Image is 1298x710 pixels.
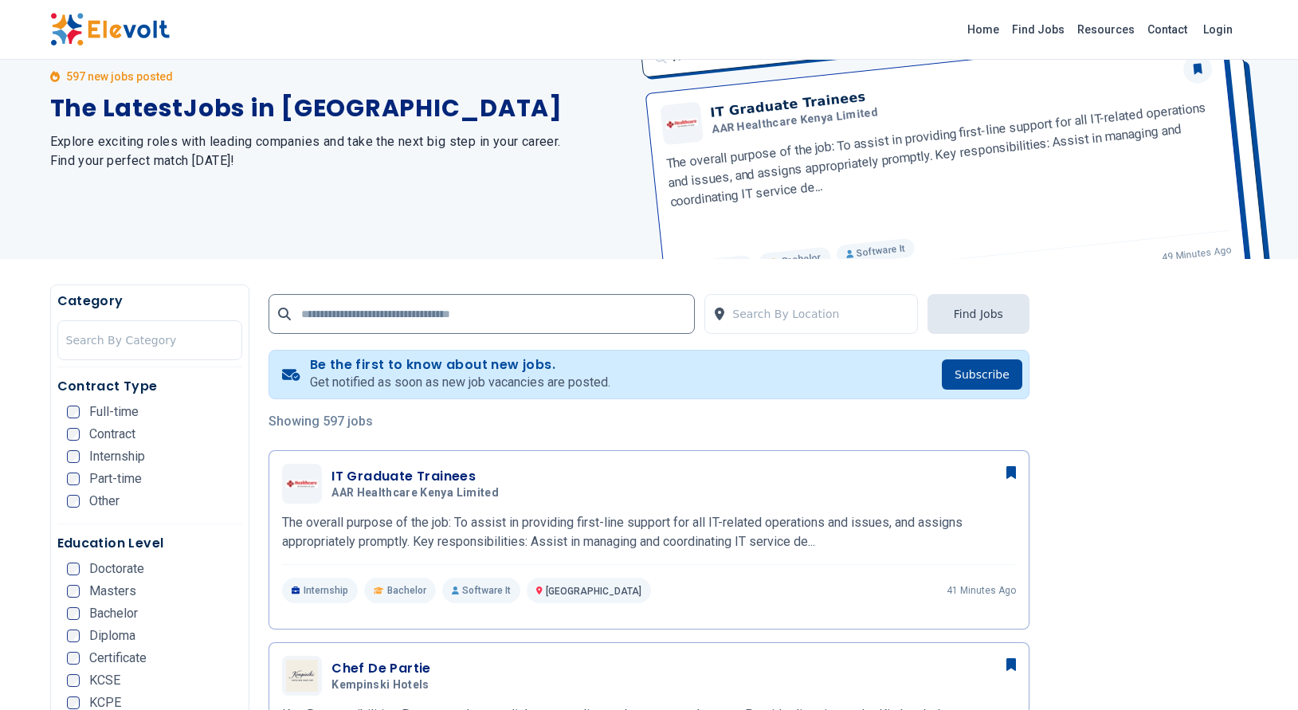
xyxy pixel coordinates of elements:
p: Showing 597 jobs [269,412,1029,431]
h5: Contract Type [57,377,243,396]
span: Bachelor [387,584,426,597]
h5: Category [57,292,243,311]
span: Part-time [89,473,142,485]
span: Diploma [89,630,135,642]
a: Resources [1071,17,1141,42]
p: Internship [282,578,358,603]
iframe: Chat Widget [1218,634,1298,710]
span: Certificate [89,652,147,665]
span: Full-time [89,406,139,418]
span: Other [89,495,120,508]
input: Bachelor [67,607,80,620]
p: Get notified as soon as new job vacancies are posted. [310,373,610,392]
img: Kempinski Hotels [286,660,318,692]
span: Masters [89,585,136,598]
span: KCSE [89,674,120,687]
span: Bachelor [89,607,138,620]
a: Find Jobs [1006,17,1071,42]
span: Doctorate [89,563,144,575]
a: Login [1194,14,1242,45]
button: Subscribe [942,359,1022,390]
input: Part-time [67,473,80,485]
input: Masters [67,585,80,598]
h5: Education Level [57,534,243,553]
a: Home [961,17,1006,42]
span: Contract [89,428,135,441]
h2: Explore exciting roles with leading companies and take the next big step in your career. Find you... [50,132,630,171]
p: The overall purpose of the job: To assist in providing first-line support for all IT-related oper... [282,513,1016,551]
input: KCSE [67,674,80,687]
h3: Chef De Partie [331,659,436,678]
p: 597 new jobs posted [66,69,173,84]
input: Certificate [67,652,80,665]
a: Contact [1141,17,1194,42]
input: Other [67,495,80,508]
img: Elevolt [50,13,170,46]
p: 41 minutes ago [947,584,1016,597]
input: Full-time [67,406,80,418]
input: Diploma [67,630,80,642]
span: AAR Healthcare Kenya Limited [331,486,499,500]
span: Kempinski Hotels [331,678,429,692]
input: Contract [67,428,80,441]
input: KCPE [67,696,80,709]
a: AAR Healthcare Kenya LimitedIT Graduate TraineesAAR Healthcare Kenya LimitedThe overall purpose o... [282,464,1016,603]
img: AAR Healthcare Kenya Limited [286,480,318,488]
button: Find Jobs [927,294,1029,334]
p: Software It [442,578,520,603]
span: KCPE [89,696,121,709]
h4: Be the first to know about new jobs. [310,357,610,373]
input: Internship [67,450,80,463]
h1: The Latest Jobs in [GEOGRAPHIC_DATA] [50,94,630,123]
input: Doctorate [67,563,80,575]
span: [GEOGRAPHIC_DATA] [546,586,641,597]
span: Internship [89,450,145,463]
h3: IT Graduate Trainees [331,467,505,486]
